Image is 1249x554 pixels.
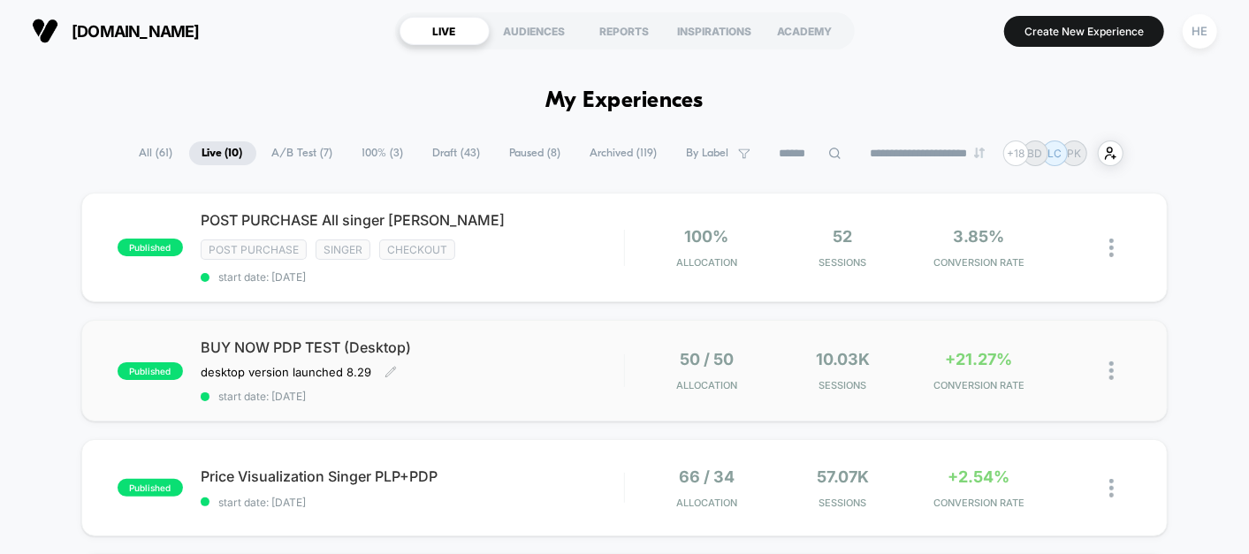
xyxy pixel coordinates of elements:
[1177,13,1222,49] button: HE
[676,256,737,269] span: Allocation
[916,497,1043,509] span: CONVERSION RATE
[201,211,624,229] span: POST PURCHASE All singer [PERSON_NAME]
[916,256,1043,269] span: CONVERSION RATE
[497,141,575,165] span: Paused ( 8 )
[118,479,183,497] span: published
[834,227,853,246] span: 52
[679,467,735,486] span: 66 / 34
[946,350,1013,368] span: +21.27%
[201,467,624,485] span: Price Visualization Singer PLP+PDP
[916,379,1043,391] span: CONVERSION RATE
[1109,479,1114,497] img: close
[687,147,729,160] span: By Label
[27,17,205,45] button: [DOMAIN_NAME]
[32,18,58,44] img: Visually logo
[126,141,187,165] span: All ( 61 )
[1183,14,1217,49] div: HE
[676,497,737,509] span: Allocation
[490,17,580,45] div: AUDIENCES
[676,379,737,391] span: Allocation
[816,350,870,368] span: 10.03k
[577,141,671,165] span: Archived ( 119 )
[189,141,256,165] span: Live ( 10 )
[779,379,906,391] span: Sessions
[201,239,307,260] span: Post Purchase
[1004,16,1164,47] button: Create New Experience
[201,338,624,356] span: BUY NOW PDP TEST (Desktop)
[1047,147,1062,160] p: LC
[948,467,1010,486] span: +2.54%
[670,17,760,45] div: INSPIRATIONS
[118,362,183,380] span: published
[1109,239,1114,257] img: close
[201,390,624,403] span: start date: [DATE]
[1067,147,1081,160] p: PK
[118,239,183,256] span: published
[1109,361,1114,380] img: close
[974,148,985,158] img: end
[201,270,624,284] span: start date: [DATE]
[954,227,1005,246] span: 3.85%
[760,17,850,45] div: ACADEMY
[684,227,728,246] span: 100%
[680,350,734,368] span: 50 / 50
[779,256,906,269] span: Sessions
[201,496,624,509] span: start date: [DATE]
[817,467,869,486] span: 57.07k
[580,17,670,45] div: REPORTS
[1028,147,1043,160] p: BD
[349,141,417,165] span: 100% ( 3 )
[316,239,370,260] span: Singer
[201,365,371,379] span: desktop version launched 8.29
[259,141,347,165] span: A/B Test ( 7 )
[1003,140,1029,166] div: + 18
[379,239,455,260] span: checkout
[400,17,490,45] div: LIVE
[72,22,200,41] span: [DOMAIN_NAME]
[779,497,906,509] span: Sessions
[420,141,494,165] span: Draft ( 43 )
[545,88,704,114] h1: My Experiences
